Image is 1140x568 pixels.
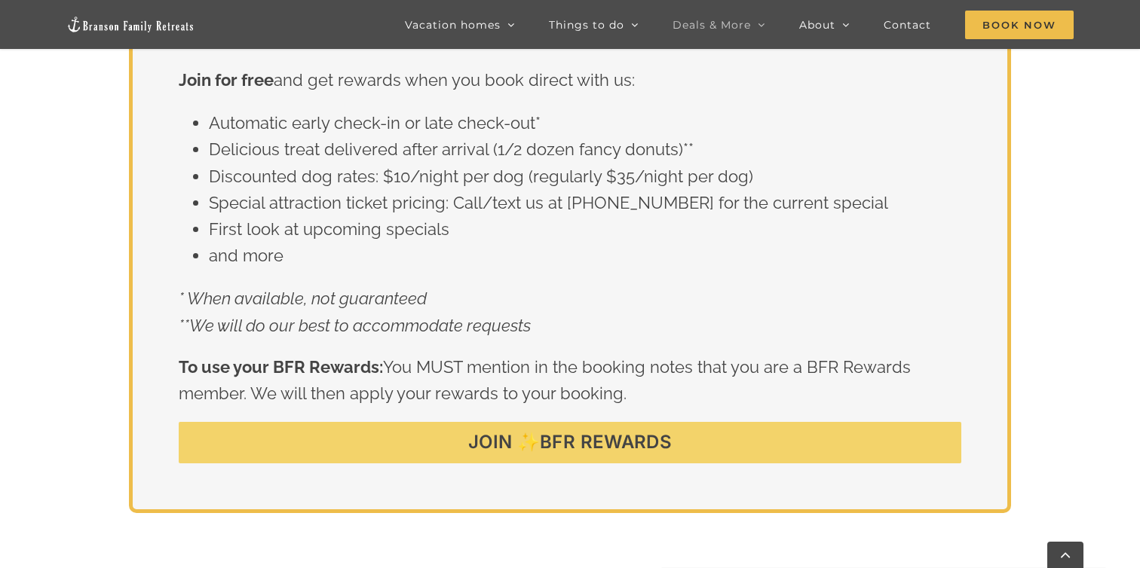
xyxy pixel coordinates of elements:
span: Book Now [965,11,1074,39]
li: First look at upcoming specials [209,216,961,243]
span: Vacation homes [405,20,501,30]
span: Deals & More [673,20,751,30]
p: You MUST mention in the booking notes that you are a BFR Rewards member. We will then apply your ... [179,354,961,407]
li: Delicious treat delivered after arrival (1/2 dozen fancy donuts)** [209,136,961,163]
span: Things to do [549,20,624,30]
span: Contact [884,20,931,30]
li: Discounted dog rates: $10/night per dog (regularly $35/night per dog) [209,163,961,190]
li: Automatic early check-in or late check-out* [209,110,961,136]
strong: Join for free [179,70,274,90]
a: JOIN ✨BFR REWARDS [179,422,961,463]
p: and get rewards when you book direct with us: [179,67,961,93]
strong: To use your BFR Rewards: [179,357,383,377]
span: JOIN ✨BFR REWARDS [468,432,672,453]
em: * When available, not guaranteed **We will do our best to accommodate requests [179,289,531,334]
li: Special attraction ticket pricing: Call/text us at [PHONE_NUMBER] for the current special [209,190,961,216]
span: About [799,20,835,30]
li: and more [209,243,961,269]
img: Branson Family Retreats Logo [66,16,195,33]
